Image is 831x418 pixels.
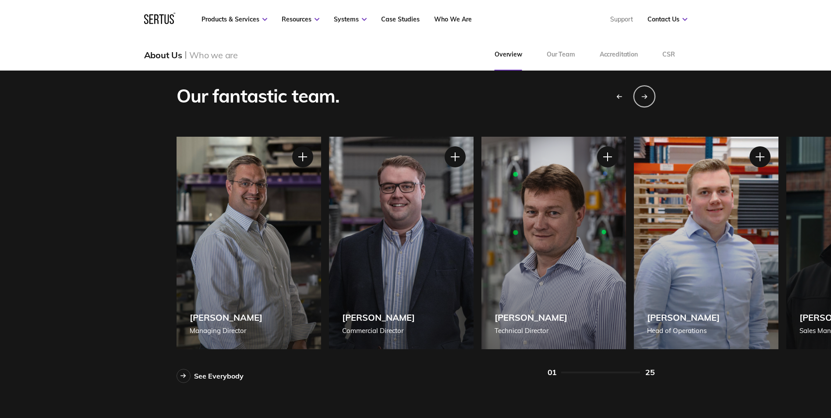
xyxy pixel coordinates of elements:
div: [PERSON_NAME] [647,312,720,323]
a: Who We Are [434,15,472,23]
div: Who we are [189,50,238,60]
div: Next slide [633,85,655,107]
a: Accreditation [587,39,650,71]
a: Products & Services [202,15,267,23]
div: 01 [548,367,557,377]
a: Our Team [534,39,587,71]
a: Resources [282,15,319,23]
div: Managing Director [190,326,262,336]
iframe: Chat Widget [673,316,831,418]
div: 25 [645,367,654,377]
a: Case Studies [381,15,420,23]
a: CSR [650,39,687,71]
a: Systems [334,15,367,23]
div: See Everybody [194,372,244,380]
a: Contact Us [647,15,687,23]
div: [PERSON_NAME] [342,312,415,323]
div: Technical Director [495,326,567,336]
a: Support [610,15,633,23]
div: Our fantastic team. [177,85,340,108]
a: See Everybody [177,369,244,383]
div: Commercial Director [342,326,415,336]
div: Previous slide [608,86,629,107]
div: [PERSON_NAME] [495,312,567,323]
div: About Us [144,50,182,60]
div: [PERSON_NAME] [190,312,262,323]
div: Head of Operations [647,326,720,336]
